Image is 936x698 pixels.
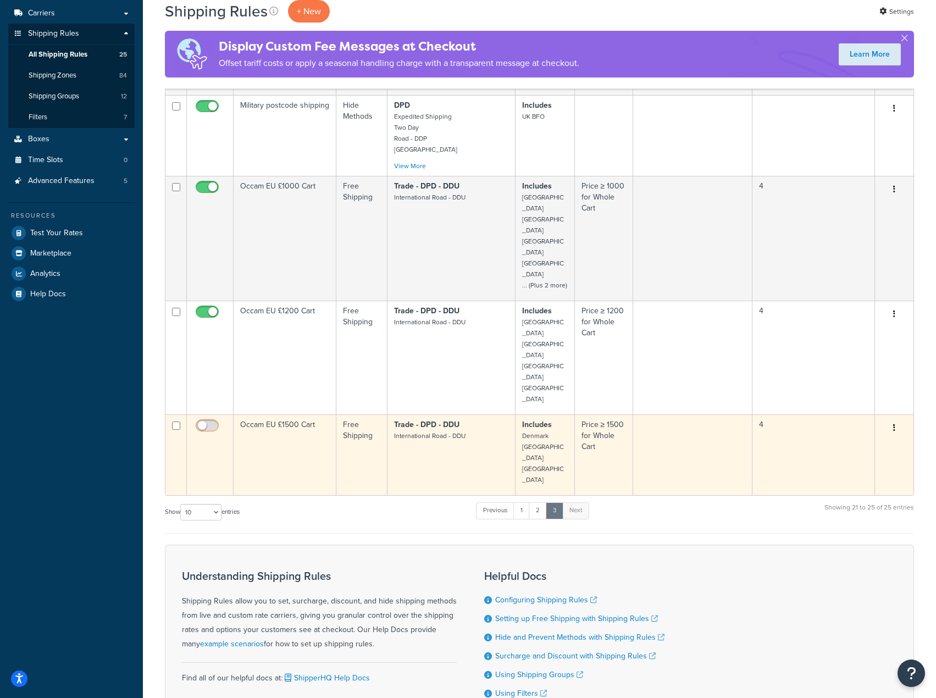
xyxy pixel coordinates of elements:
[394,192,466,202] small: International Road - DDU
[8,243,135,263] a: Marketplace
[8,65,135,86] a: Shipping Zones 84
[29,92,79,101] span: Shipping Groups
[119,50,127,59] span: 25
[8,223,135,243] a: Test Your Rates
[165,31,219,77] img: duties-banner-06bc72dcb5fe05cb3f9472aba00be2ae8eb53ab6f0d8bb03d382ba314ac3c341.png
[522,305,552,317] strong: Includes
[336,176,387,301] td: Free Shipping
[165,504,240,520] label: Show entries
[8,150,135,170] a: Time Slots 0
[752,176,875,301] td: 4
[495,650,656,662] a: Surcharge and Discount with Shipping Rules
[8,107,135,128] li: Filters
[8,171,135,191] li: Advanced Features
[394,317,466,327] small: International Road - DDU
[562,502,589,519] a: Next
[8,24,135,44] a: Shipping Rules
[8,107,135,128] a: Filters 7
[124,176,128,186] span: 5
[182,662,457,685] div: Find all of our helpful docs at:
[522,317,564,404] small: [GEOGRAPHIC_DATA] [GEOGRAPHIC_DATA] [GEOGRAPHIC_DATA] [GEOGRAPHIC_DATA]
[200,638,264,650] a: example scenarios
[522,99,552,111] strong: Includes
[529,502,547,519] a: 2
[8,86,135,107] li: Shipping Groups
[234,95,336,176] td: Military postcode shipping
[8,45,135,65] li: All Shipping Rules
[394,431,466,441] small: International Road - DDU
[8,150,135,170] li: Time Slots
[124,156,128,165] span: 0
[121,92,127,101] span: 12
[180,504,221,520] select: Showentries
[30,269,60,279] span: Analytics
[394,99,410,111] strong: DPD
[119,71,127,80] span: 84
[124,113,127,122] span: 7
[182,570,457,651] div: Shipping Rules allow you to set, surcharge, discount, and hide shipping methods from live and cus...
[28,135,49,144] span: Boxes
[394,305,459,317] strong: Trade - DPD - DDU
[8,86,135,107] a: Shipping Groups 12
[495,594,597,606] a: Configuring Shipping Rules
[495,613,658,624] a: Setting up Free Shipping with Shipping Rules
[28,156,63,165] span: Time Slots
[495,631,664,643] a: Hide and Prevent Methods with Shipping Rules
[394,180,459,192] strong: Trade - DPD - DDU
[824,501,914,525] div: Showing 21 to 25 of 25 entries
[29,113,47,122] span: Filters
[575,301,633,414] td: Price ≥ 1200 for Whole Cart
[8,3,135,24] a: Carriers
[522,180,552,192] strong: Includes
[336,301,387,414] td: Free Shipping
[8,45,135,65] a: All Shipping Rules 25
[336,414,387,495] td: Free Shipping
[484,570,664,582] h3: Helpful Docs
[898,660,925,687] button: Open Resource Center
[394,112,457,154] small: Expedited Shipping Two Day Road - DDP [GEOGRAPHIC_DATA]
[495,669,583,680] a: Using Shipping Groups
[30,229,83,238] span: Test Your Rates
[8,129,135,149] a: Boxes
[8,171,135,191] a: Advanced Features 5
[283,672,370,684] a: ShipperHQ Help Docs
[165,1,268,22] h1: Shipping Rules
[219,56,579,71] p: Offset tariff costs or apply a seasonal handling charge with a transparent message at checkout.
[476,502,514,519] a: Previous
[234,176,336,301] td: Occam EU £1000 Cart
[28,9,55,18] span: Carriers
[182,570,457,582] h3: Understanding Shipping Rules
[522,112,545,121] small: UK BFO
[879,4,914,19] a: Settings
[29,71,76,80] span: Shipping Zones
[522,431,564,485] small: Denmark [GEOGRAPHIC_DATA] [GEOGRAPHIC_DATA]
[752,414,875,495] td: 4
[234,414,336,495] td: Occam EU £1500 Cart
[336,95,387,176] td: Hide Methods
[30,249,71,258] span: Marketplace
[522,419,552,430] strong: Includes
[575,176,633,301] td: Price ≥ 1000 for Whole Cart
[8,65,135,86] li: Shipping Zones
[752,301,875,414] td: 4
[522,192,567,290] small: [GEOGRAPHIC_DATA] [GEOGRAPHIC_DATA] [GEOGRAPHIC_DATA] [GEOGRAPHIC_DATA] ... (Plus 2 more)
[8,24,135,128] li: Shipping Rules
[839,43,901,65] a: Learn More
[29,50,87,59] span: All Shipping Rules
[394,419,459,430] strong: Trade - DPD - DDU
[546,502,563,519] a: 3
[30,290,66,299] span: Help Docs
[575,414,633,495] td: Price ≥ 1500 for Whole Cart
[8,284,135,304] a: Help Docs
[394,161,426,171] a: View More
[8,264,135,284] a: Analytics
[513,502,530,519] a: 1
[28,176,95,186] span: Advanced Features
[28,29,79,38] span: Shipping Rules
